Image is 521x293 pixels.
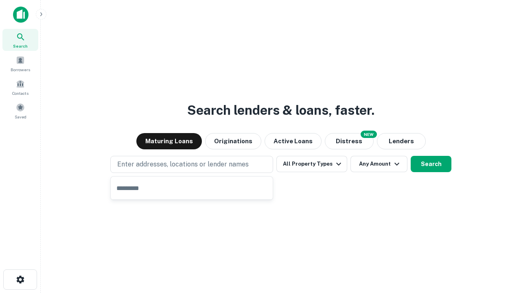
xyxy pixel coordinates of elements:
a: Search [2,29,38,51]
button: Maturing Loans [136,133,202,149]
span: Search [13,43,28,49]
button: Originations [205,133,261,149]
a: Saved [2,100,38,122]
span: Borrowers [11,66,30,73]
button: All Property Types [276,156,347,172]
span: Contacts [12,90,28,96]
button: Search [411,156,451,172]
div: NEW [361,131,377,138]
span: Saved [15,114,26,120]
img: capitalize-icon.png [13,7,28,23]
button: Enter addresses, locations or lender names [110,156,273,173]
button: Lenders [377,133,426,149]
h3: Search lenders & loans, faster. [187,101,374,120]
button: Search distressed loans with lien and other non-mortgage details. [325,133,374,149]
p: Enter addresses, locations or lender names [117,160,249,169]
button: Active Loans [265,133,322,149]
iframe: Chat Widget [480,228,521,267]
button: Any Amount [350,156,407,172]
a: Contacts [2,76,38,98]
a: Borrowers [2,52,38,74]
